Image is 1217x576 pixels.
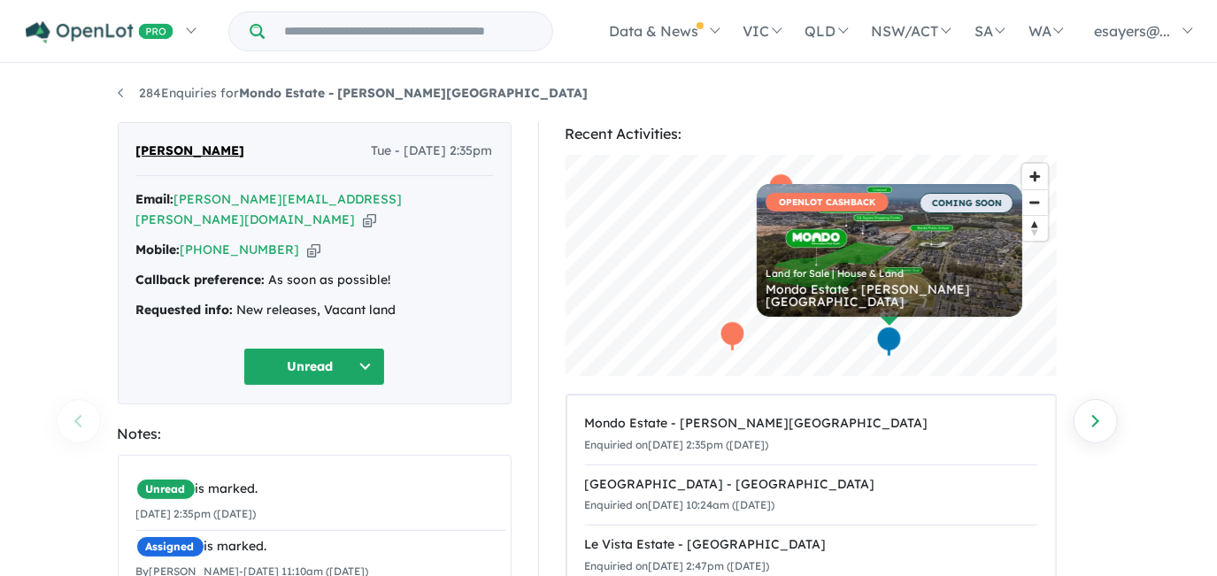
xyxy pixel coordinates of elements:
span: Assigned [136,536,204,557]
a: [PERSON_NAME][EMAIL_ADDRESS][PERSON_NAME][DOMAIN_NAME] [136,191,403,228]
div: Le Vista Estate - [GEOGRAPHIC_DATA] [585,534,1037,556]
div: Map marker [719,320,745,353]
input: Try estate name, suburb, builder or developer [268,12,549,50]
canvas: Map [566,155,1057,376]
div: Map marker [767,173,794,205]
nav: breadcrumb [118,83,1100,104]
a: [PHONE_NUMBER] [181,242,300,257]
a: [GEOGRAPHIC_DATA] - [GEOGRAPHIC_DATA]Enquiried on[DATE] 10:24am ([DATE]) [585,465,1037,526]
div: is marked. [136,536,505,557]
span: Unread [136,479,196,500]
strong: Mondo Estate - [PERSON_NAME][GEOGRAPHIC_DATA] [240,85,589,101]
strong: Requested info: [136,302,234,318]
div: Notes: [118,422,512,446]
div: is marked. [136,479,505,500]
button: Zoom out [1022,189,1048,215]
button: Copy [363,211,376,229]
small: Enquiried on [DATE] 2:35pm ([DATE]) [585,438,769,451]
button: Unread [243,348,385,386]
span: Reset bearing to north [1022,216,1048,241]
div: Mondo Estate - [PERSON_NAME][GEOGRAPHIC_DATA] [585,413,1037,434]
small: Enquiried on [DATE] 2:47pm ([DATE]) [585,559,770,572]
button: Reset bearing to north [1022,215,1048,241]
strong: Callback preference: [136,272,266,288]
strong: Mobile: [136,242,181,257]
div: New releases, Vacant land [136,300,493,321]
strong: Email: [136,191,174,207]
a: 284Enquiries forMondo Estate - [PERSON_NAME][GEOGRAPHIC_DATA] [118,85,589,101]
span: [PERSON_NAME] [136,141,245,162]
span: Tue - [DATE] 2:35pm [372,141,493,162]
a: Mondo Estate - [PERSON_NAME][GEOGRAPHIC_DATA]Enquiried on[DATE] 2:35pm ([DATE]) [585,404,1037,465]
span: Zoom out [1022,190,1048,215]
span: esayers@... [1094,22,1170,40]
small: Enquiried on [DATE] 10:24am ([DATE]) [585,498,775,511]
div: Map marker [875,326,902,358]
img: Openlot PRO Logo White [26,21,173,43]
button: Copy [307,241,320,259]
button: Zoom in [1022,164,1048,189]
small: [DATE] 2:35pm ([DATE]) [136,507,257,520]
div: Recent Activities: [566,122,1057,146]
div: [GEOGRAPHIC_DATA] - [GEOGRAPHIC_DATA] [585,474,1037,495]
div: As soon as possible! [136,270,493,291]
